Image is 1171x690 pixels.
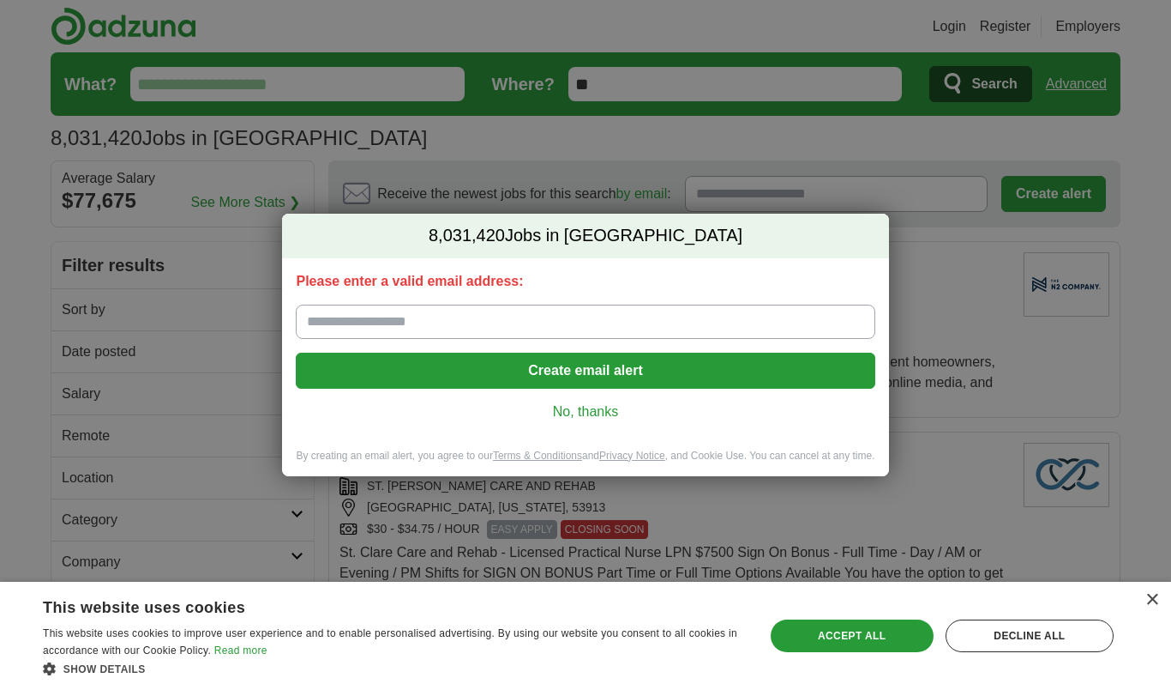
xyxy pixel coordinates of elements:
[282,449,888,477] div: By creating an email alert, you agree to our and , and Cookie Use. You can cancel at any time.
[43,627,737,657] span: This website uses cookies to improve user experience and to enable personalised advertising. By u...
[771,620,934,652] div: Accept all
[296,353,874,389] button: Create email alert
[1145,594,1158,607] div: Close
[429,224,505,248] span: 8,031,420
[63,663,146,675] span: Show details
[43,592,700,618] div: This website uses cookies
[599,450,665,462] a: Privacy Notice
[296,272,874,291] label: Please enter a valid email address:
[493,450,582,462] a: Terms & Conditions
[309,402,861,421] a: No, thanks
[214,645,267,657] a: Read more, opens a new window
[282,214,888,258] h2: Jobs in [GEOGRAPHIC_DATA]
[43,660,742,677] div: Show details
[946,620,1114,652] div: Decline all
